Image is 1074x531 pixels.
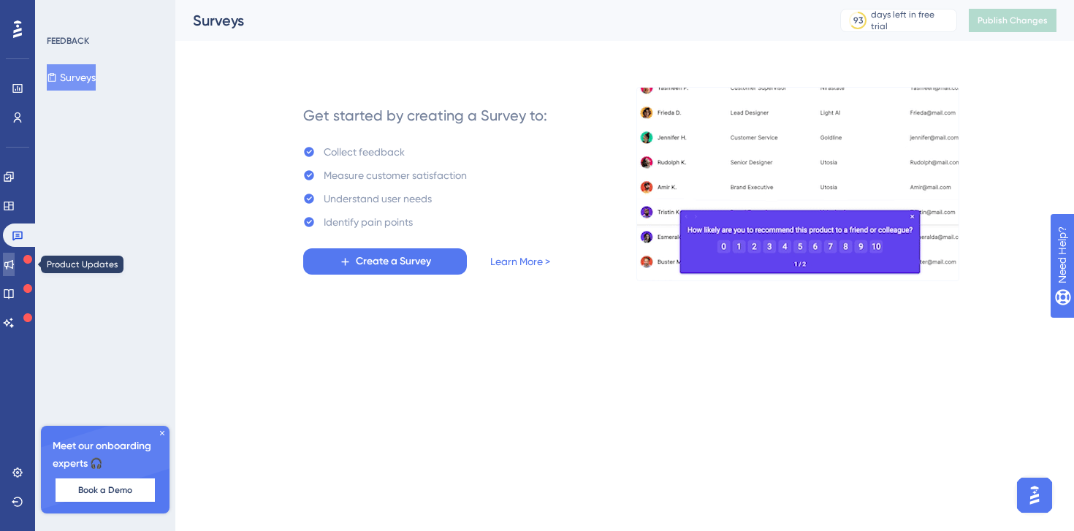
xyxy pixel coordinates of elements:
[324,143,405,161] div: Collect feedback
[47,64,96,91] button: Surveys
[853,15,863,26] div: 93
[978,15,1048,26] span: Publish Changes
[356,253,431,270] span: Create a Survey
[871,9,952,32] div: days left in free trial
[303,105,547,126] div: Get started by creating a Survey to:
[1013,473,1056,517] iframe: UserGuiding AI Assistant Launcher
[53,438,158,473] span: Meet our onboarding experts 🎧
[193,10,804,31] div: Surveys
[47,35,89,47] div: FEEDBACK
[490,253,550,270] a: Learn More >
[78,484,132,496] span: Book a Demo
[56,478,155,502] button: Book a Demo
[34,4,91,21] span: Need Help?
[324,167,467,184] div: Measure customer satisfaction
[636,87,959,281] img: b81bf5b5c10d0e3e90f664060979471a.gif
[969,9,1056,32] button: Publish Changes
[324,190,432,207] div: Understand user needs
[303,248,467,275] button: Create a Survey
[324,213,413,231] div: Identify pain points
